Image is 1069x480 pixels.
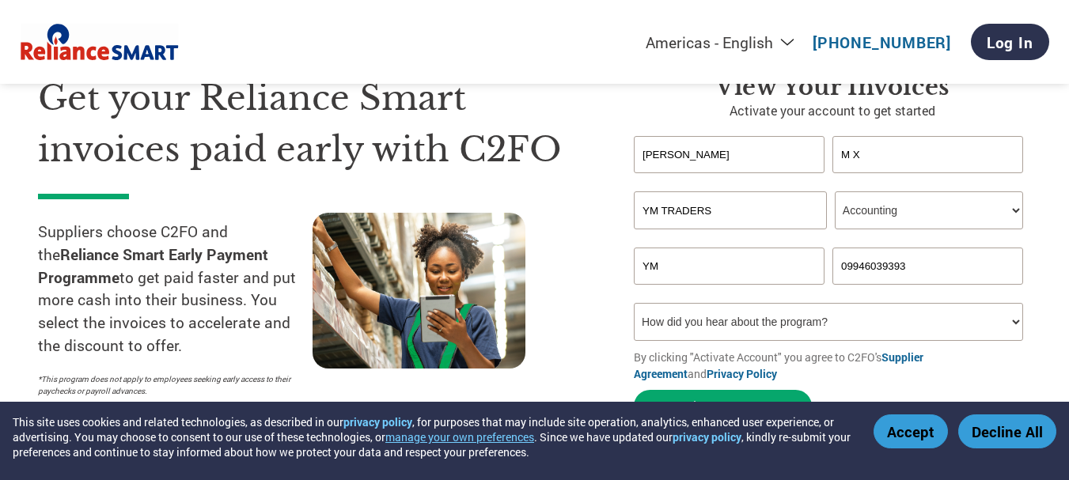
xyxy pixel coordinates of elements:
[13,414,851,459] div: This site uses cookies and related technologies, as described in our , for purposes that may incl...
[971,24,1049,60] a: Log In
[21,21,179,64] img: Reliance Smart
[385,429,534,444] button: manage your own preferences
[832,286,1023,297] div: Inavlid Phone Number
[38,244,268,287] strong: Reliance Smart Early Payment Programme
[38,221,313,357] p: Suppliers choose C2FO and the to get paid faster and put more cash into their business. You selec...
[707,366,777,381] a: Privacy Policy
[634,286,824,297] div: Inavlid Email Address
[634,390,812,422] button: Activate Account
[813,32,951,52] a: [PHONE_NUMBER]
[634,231,1023,241] div: Invalid company name or company name is too long
[634,350,923,381] a: Supplier Agreement
[313,213,525,369] img: supply chain worker
[835,191,1023,229] select: Title/Role
[38,373,297,397] p: *This program does not apply to employees seeking early access to their paychecks or payroll adva...
[832,136,1023,173] input: Last Name*
[634,191,827,229] input: Your company name*
[634,349,1031,382] p: By clicking "Activate Account" you agree to C2FO's and
[634,248,824,285] input: Invalid Email format
[343,414,412,429] a: privacy policy
[634,101,1031,120] p: Activate your account to get started
[832,248,1023,285] input: Phone*
[38,73,586,175] h1: Get your Reliance Smart invoices paid early with C2FO
[874,414,948,448] button: Accept
[634,73,1031,101] h3: View your invoices
[673,429,741,444] a: privacy policy
[634,136,824,173] input: First Name*
[832,175,1023,185] div: Invalid last name or last name is too long
[634,175,824,185] div: Invalid first name or first name is too long
[958,414,1056,448] button: Decline All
